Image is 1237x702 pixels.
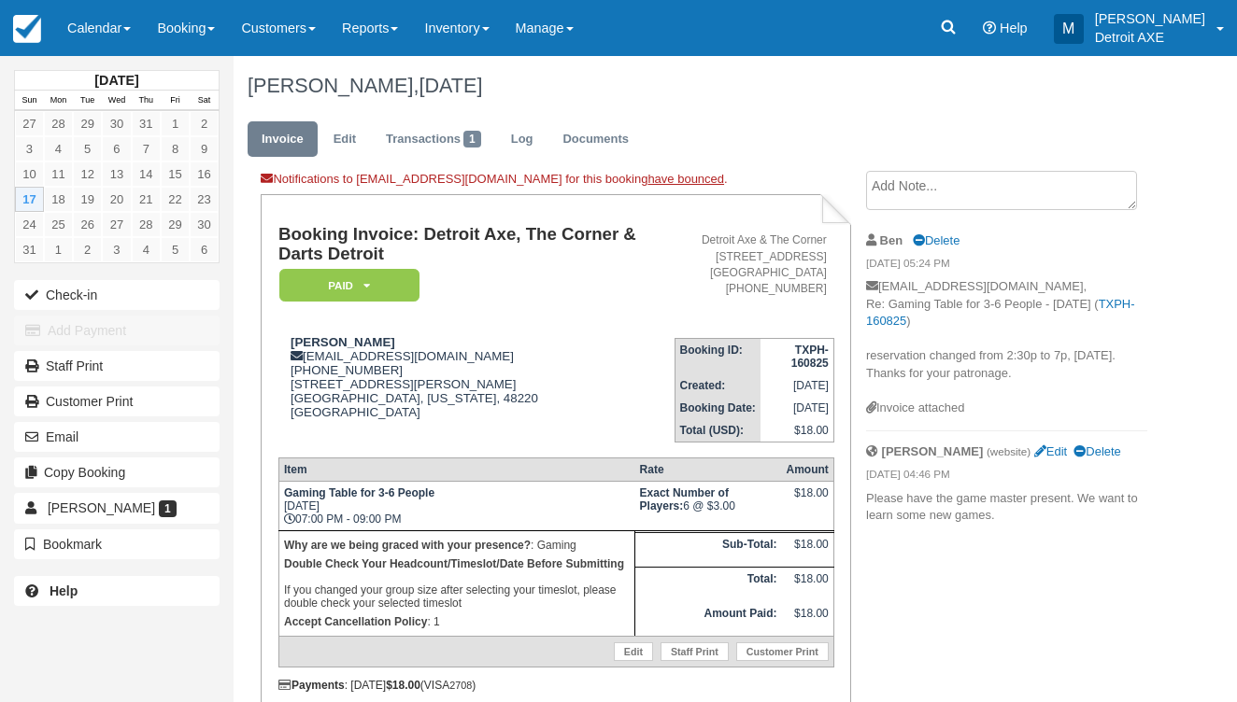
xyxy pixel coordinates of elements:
h1: Booking Invoice: Detroit Axe, The Corner & Darts Detroit [278,225,675,263]
th: Amount Paid: [635,602,782,637]
a: 1 [44,237,73,262]
a: Customer Print [14,386,220,416]
strong: Gaming Table for 3-6 People [284,486,434,499]
a: 10 [15,161,44,187]
th: Amount [781,458,833,482]
strong: $18.00 [386,679,420,692]
div: Invoice attached [866,400,1147,417]
th: Rate [635,458,782,482]
div: M [1054,14,1084,44]
a: 6 [190,237,219,262]
td: [DATE] [761,374,833,397]
a: 2 [73,237,102,262]
strong: Accept Cancellation Policy [284,615,427,628]
a: 12 [73,161,102,187]
p: [PERSON_NAME] [1095,9,1205,28]
a: Edit [320,121,370,158]
h1: [PERSON_NAME], [248,75,1147,97]
a: 28 [44,111,73,136]
a: 19 [73,187,102,212]
a: 23 [190,187,219,212]
td: $18.00 [761,419,833,442]
a: Transactions1 [372,121,495,158]
em: [DATE] 04:46 PM [866,467,1147,487]
td: 6 @ $3.00 [635,482,782,531]
strong: [DATE] [94,73,138,88]
span: 1 [463,131,481,147]
a: Staff Print [14,351,220,381]
td: $18.00 [781,532,833,568]
small: 2708 [449,680,472,691]
small: (website) [987,445,1031,457]
span: [DATE] [419,74,482,97]
th: Mon [44,91,73,111]
th: Tue [73,91,102,111]
th: Sat [190,91,219,111]
i: Help [983,21,996,35]
a: [PERSON_NAME] 1 [14,493,220,523]
span: [PERSON_NAME] [48,500,155,515]
em: [DATE] 05:24 PM [866,256,1147,276]
p: [EMAIL_ADDRESS][DOMAIN_NAME], Re: Gaming Table for 3-6 People - [DATE] ( ) reservation changed fr... [866,278,1147,400]
span: Help [1000,21,1028,35]
a: 5 [73,136,102,161]
td: $18.00 [781,602,833,637]
a: 24 [15,212,44,237]
p: If you changed your group size after selecting your timeslot, please double check your selected t... [284,555,630,612]
button: Copy Booking [14,457,220,487]
th: Item [278,458,634,482]
b: Double Check Your Headcount/Timeslot/Date Before Submitting [284,557,624,570]
strong: Ben [880,233,903,247]
a: Customer Print [736,642,829,661]
a: Edit [1034,444,1067,458]
a: Paid [278,268,413,302]
th: Booking Date: [675,397,761,419]
span: 1 [159,500,177,517]
a: 2 [190,111,219,136]
a: 5 [161,237,190,262]
button: Add Payment [14,316,220,345]
th: Fri [161,91,190,111]
button: Check-in [14,280,220,310]
a: 6 [102,136,131,161]
a: Invoice [248,121,318,158]
a: 17 [15,187,44,212]
a: 13 [102,161,131,187]
p: Please have the game master present. We want to learn some new games. [866,490,1147,525]
p: : 1 [284,612,630,631]
a: Documents [548,121,643,158]
strong: [PERSON_NAME] [882,444,984,458]
address: Detroit Axe & The Corner [STREET_ADDRESS] [GEOGRAPHIC_DATA] [PHONE_NUMBER] [682,232,827,297]
a: 15 [161,161,190,187]
strong: TXPH-160825 [791,344,829,370]
b: Help [50,583,78,598]
a: 20 [102,187,131,212]
a: 26 [73,212,102,237]
a: 31 [132,111,161,136]
a: 29 [161,212,190,237]
img: checkfront-main-nav-mini-logo.png [13,15,41,43]
div: [EMAIL_ADDRESS][DOMAIN_NAME] [PHONE_NUMBER] [STREET_ADDRESS][PERSON_NAME] [GEOGRAPHIC_DATA], [US_... [278,335,675,442]
div: : [DATE] (VISA ) [278,679,834,692]
em: Paid [279,269,419,302]
a: 28 [132,212,161,237]
div: $18.00 [786,486,828,514]
a: Help [14,576,220,606]
td: [DATE] 07:00 PM - 09:00 PM [278,482,634,531]
a: 30 [102,111,131,136]
a: 27 [15,111,44,136]
a: 31 [15,237,44,262]
td: $18.00 [781,568,833,602]
a: 4 [132,237,161,262]
button: Email [14,422,220,452]
a: Log [497,121,547,158]
th: Total: [635,568,782,602]
a: 4 [44,136,73,161]
a: 11 [44,161,73,187]
a: have bounced [647,172,724,186]
a: 9 [190,136,219,161]
a: Delete [1073,444,1120,458]
strong: Payments [278,679,345,692]
a: 18 [44,187,73,212]
a: 25 [44,212,73,237]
